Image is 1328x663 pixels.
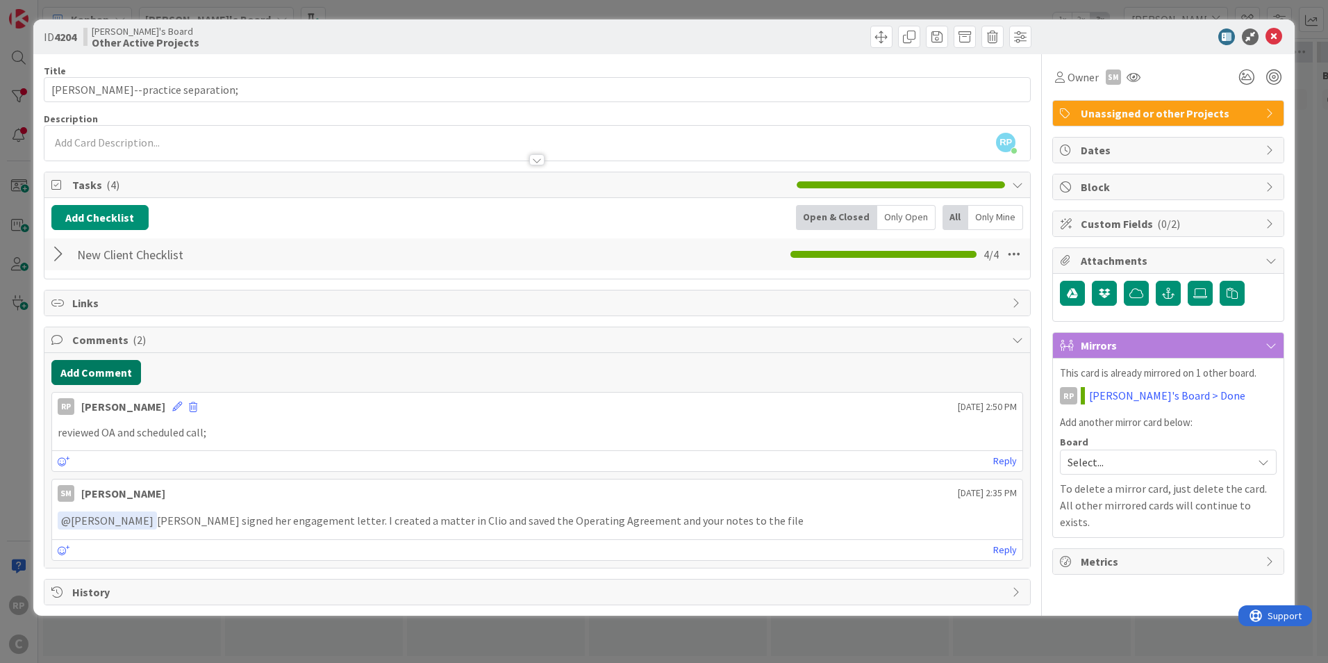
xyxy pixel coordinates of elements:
a: Reply [993,541,1017,559]
span: History [72,584,1005,600]
span: Dates [1081,142,1259,158]
b: 4204 [54,30,76,44]
div: SM [1106,69,1121,85]
span: Description [44,113,98,125]
span: Unassigned or other Projects [1081,105,1259,122]
span: ( 0/2 ) [1157,217,1180,231]
button: Add Checklist [51,205,149,230]
span: Custom Fields [1081,215,1259,232]
p: To delete a mirror card, just delete the card. All other mirrored cards will continue to exists. [1060,480,1277,530]
span: Links [72,295,1005,311]
span: 4 / 4 [983,246,999,263]
span: Tasks [72,177,790,193]
span: Owner [1068,69,1099,85]
p: This card is already mirrored on 1 other board. [1060,366,1277,382]
span: [DATE] 2:50 PM [958,400,1017,414]
div: [PERSON_NAME] [81,485,165,502]
p: [PERSON_NAME] signed her engagement letter. I created a matter in Clio and saved the Operating Ag... [58,511,1017,530]
span: [PERSON_NAME]'s Board [92,26,199,37]
input: Add Checklist... [72,242,385,267]
span: Metrics [1081,553,1259,570]
div: RP [58,398,74,415]
input: type card name here... [44,77,1031,102]
span: Attachments [1081,252,1259,269]
p: Add another mirror card below: [1060,415,1277,431]
div: [PERSON_NAME] [81,398,165,415]
span: Board [1060,437,1088,447]
span: [DATE] 2:35 PM [958,486,1017,500]
div: RP [1060,387,1077,404]
label: Title [44,65,66,77]
a: Reply [993,452,1017,470]
b: Other Active Projects [92,37,199,48]
span: Mirrors [1081,337,1259,354]
span: Block [1081,179,1259,195]
div: Only Open [877,205,936,230]
span: Support [29,2,63,19]
span: ( 2 ) [133,333,146,347]
span: Comments [72,331,1005,348]
div: Open & Closed [796,205,877,230]
div: SM [58,485,74,502]
button: Add Comment [51,360,141,385]
span: [PERSON_NAME] [61,514,153,527]
a: [PERSON_NAME]'s Board > Done [1089,387,1245,404]
span: @ [61,514,71,527]
span: RP [996,133,1015,152]
span: ID [44,28,76,45]
div: Only Mine [968,205,1023,230]
div: All [943,205,968,230]
span: Select... [1068,452,1245,472]
p: reviewed OA and scheduled call; [58,425,1017,441]
span: ( 4 ) [106,178,119,192]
